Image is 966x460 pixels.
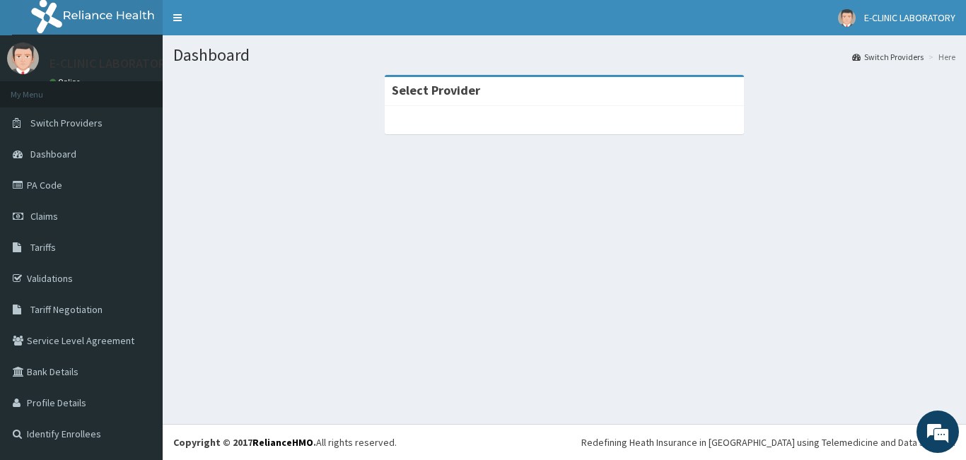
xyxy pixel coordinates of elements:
img: User Image [7,42,39,74]
span: Tariff Negotiation [30,303,103,316]
span: Claims [30,210,58,223]
p: E-CLINIC LABORATORY [50,57,172,70]
a: Switch Providers [852,51,924,63]
strong: Select Provider [392,82,480,98]
a: Online [50,77,83,87]
span: Dashboard [30,148,76,160]
span: E-CLINIC LABORATORY [864,11,955,24]
a: RelianceHMO [252,436,313,449]
footer: All rights reserved. [163,424,966,460]
strong: Copyright © 2017 . [173,436,316,449]
img: User Image [838,9,856,27]
div: Redefining Heath Insurance in [GEOGRAPHIC_DATA] using Telemedicine and Data Science! [581,435,955,449]
li: Here [925,51,955,63]
span: Tariffs [30,241,56,254]
h1: Dashboard [173,46,955,64]
span: Switch Providers [30,117,103,129]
